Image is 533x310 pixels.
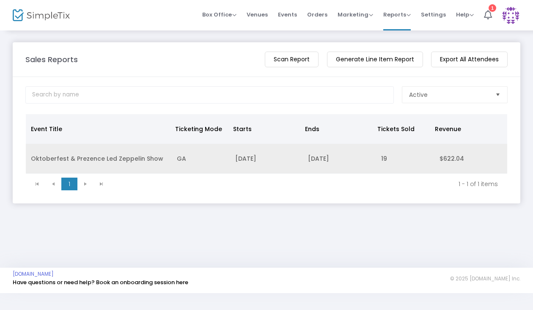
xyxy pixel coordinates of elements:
[228,114,300,144] th: Starts
[338,11,373,19] span: Marketing
[372,114,430,144] th: Tickets Sold
[434,144,507,174] td: $622.04
[202,11,236,19] span: Box Office
[383,11,411,19] span: Reports
[489,4,496,12] div: 1
[307,4,327,25] span: Orders
[26,144,172,174] td: Oktoberfest & Prezence Led Zeppelin Show
[170,114,228,144] th: Ticketing Mode
[25,86,394,104] input: Search by name
[13,278,188,286] a: Have questions or need help? Book an onboarding session here
[456,11,474,19] span: Help
[327,52,423,67] m-button: Generate Line Item Report
[230,144,303,174] td: [DATE]
[278,4,297,25] span: Events
[409,91,428,99] span: Active
[492,87,504,103] button: Select
[265,52,319,67] m-button: Scan Report
[13,271,54,277] a: [DOMAIN_NAME]
[172,144,230,174] td: GA
[115,180,498,188] kendo-pager-info: 1 - 1 of 1 items
[435,125,461,133] span: Revenue
[61,178,77,190] span: Page 1
[376,144,434,174] td: 19
[26,114,170,144] th: Event Title
[26,114,507,174] div: Data table
[303,144,376,174] td: [DATE]
[421,4,446,25] span: Settings
[300,114,372,144] th: Ends
[247,4,268,25] span: Venues
[450,275,520,282] span: © 2025 [DOMAIN_NAME] Inc.
[25,54,78,65] m-panel-title: Sales Reports
[431,52,508,67] m-button: Export All Attendees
